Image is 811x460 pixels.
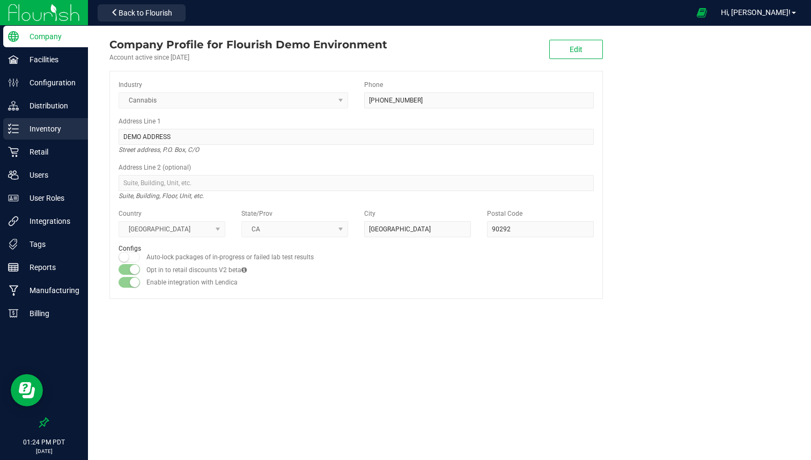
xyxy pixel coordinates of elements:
[119,209,142,218] label: Country
[19,261,83,274] p: Reports
[8,77,19,88] inline-svg: Configuration
[11,374,43,406] iframe: Resource center
[119,80,142,90] label: Industry
[119,189,204,202] i: Suite, Building, Floor, Unit, etc.
[487,221,594,237] input: Postal Code
[8,285,19,296] inline-svg: Manufacturing
[19,192,83,205] p: User Roles
[8,239,19,250] inline-svg: Tags
[109,53,387,62] div: Account active since [DATE]
[119,129,594,145] input: Address
[119,245,594,252] h2: Configs
[119,9,172,17] span: Back to Flourish
[8,54,19,65] inline-svg: Facilities
[364,209,375,218] label: City
[19,284,83,297] p: Manufacturing
[5,437,83,447] p: 01:24 PM PDT
[19,238,83,251] p: Tags
[364,80,383,90] label: Phone
[8,216,19,227] inline-svg: Integrations
[119,175,594,191] input: Suite, Building, Unit, etc.
[8,31,19,42] inline-svg: Company
[8,100,19,111] inline-svg: Distribution
[19,169,83,181] p: Users
[119,163,191,172] label: Address Line 2 (optional)
[8,308,19,319] inline-svg: Billing
[8,123,19,134] inline-svg: Inventory
[146,265,247,275] label: Opt in to retail discounts V2 beta
[19,122,83,135] p: Inventory
[19,76,83,89] p: Configuration
[146,278,238,287] label: Enable integration with Lendica
[241,209,272,218] label: State/Prov
[19,145,83,158] p: Retail
[39,417,49,428] label: Pin the sidebar to full width on large screens
[5,447,83,455] p: [DATE]
[8,147,19,157] inline-svg: Retail
[721,8,791,17] span: Hi, [PERSON_NAME]!
[19,99,83,112] p: Distribution
[109,36,387,53] div: Flourish Demo Environment
[487,209,522,218] label: Postal Code
[364,221,471,237] input: City
[19,53,83,66] p: Facilities
[364,92,594,108] input: (123) 456-7890
[19,307,83,320] p: Billing
[19,215,83,228] p: Integrations
[8,170,19,180] inline-svg: Users
[146,252,314,262] label: Auto-lock packages of in-progress or failed lab test results
[119,143,199,156] i: Street address, P.O. Box, C/O
[119,116,161,126] label: Address Line 1
[570,45,583,54] span: Edit
[19,30,83,43] p: Company
[690,2,714,23] span: Open Ecommerce Menu
[549,40,603,59] button: Edit
[8,193,19,203] inline-svg: User Roles
[8,262,19,273] inline-svg: Reports
[98,4,186,21] button: Back to Flourish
